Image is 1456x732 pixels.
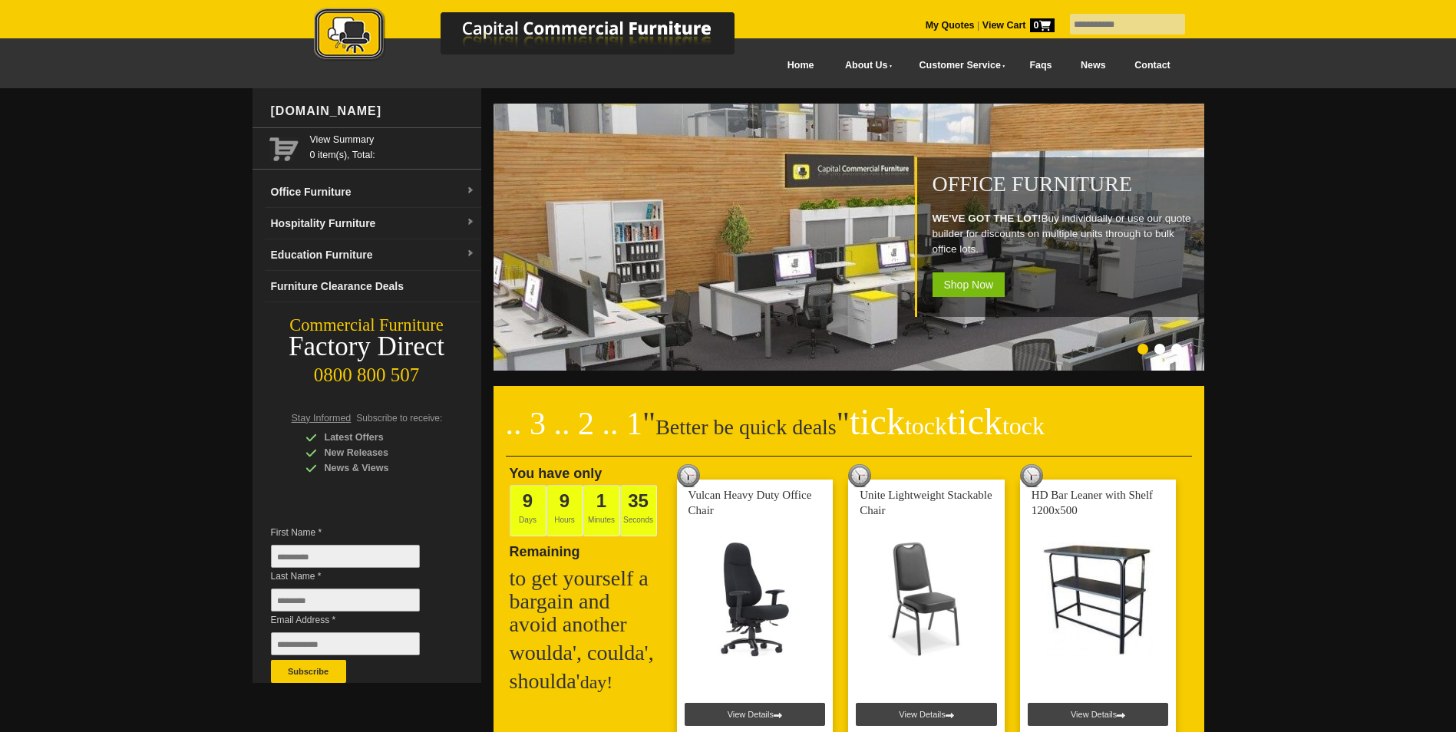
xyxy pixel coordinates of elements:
a: About Us [828,48,902,83]
a: View Cart0 [979,20,1054,31]
h2: shoulda' [510,670,663,694]
span: tick tick [850,401,1045,442]
span: You have only [510,466,603,481]
a: Customer Service [902,48,1015,83]
span: Email Address * [271,612,443,628]
a: View Summary [310,132,475,147]
span: tock [1002,412,1045,440]
span: Days [510,485,546,536]
li: Page dot 3 [1171,344,1182,354]
a: News [1066,48,1120,83]
div: Latest Offers [305,430,451,445]
span: Hours [546,485,583,536]
h2: to get yourself a bargain and avoid another [510,567,663,636]
img: tick tock deal clock [677,464,700,487]
li: Page dot 1 [1137,344,1148,354]
img: dropdown [466,249,475,259]
a: Education Furnituredropdown [265,239,481,271]
span: 9 [560,490,570,511]
span: 35 [628,490,649,511]
strong: WE'VE GOT THE LOT! [933,213,1042,224]
div: 0800 800 507 [253,357,481,386]
div: [DOMAIN_NAME] [265,88,481,134]
span: First Name * [271,525,443,540]
span: Last Name * [271,569,443,584]
span: Stay Informed [292,413,352,424]
span: Remaining [510,538,580,559]
li: Page dot 2 [1154,344,1165,354]
div: Factory Direct [253,336,481,358]
a: Warranty & Returns [902,108,1015,134]
a: Hospitality Furnituredropdown [265,208,481,239]
h2: Better be quick deals [506,411,1192,457]
div: Commercial Furniture [253,315,481,336]
a: Delivery [902,83,1015,108]
span: " [642,406,655,441]
a: Office Furnituredropdown [265,176,481,208]
a: Contact [1120,48,1184,83]
a: Furniture Clearance Deals [265,271,481,302]
input: First Name * [271,545,420,568]
p: Buy individually or use our quote builder for discounts on multiple units through to bulk office ... [933,211,1197,257]
a: Office Furniture WE'VE GOT THE LOT!Buy individually or use our quote builder for discounts on mul... [494,362,1207,373]
span: Shop Now [933,272,1005,297]
img: Capital Commercial Furniture Logo [272,8,809,64]
span: Seconds [620,485,657,536]
img: tick tock deal clock [1020,464,1043,487]
div: News & Views [305,460,451,476]
a: Capital Commercial Furniture Logo [272,8,809,68]
span: Subscribe to receive: [356,413,442,424]
h2: woulda', coulda', [510,641,663,664]
span: Minutes [583,485,620,536]
input: Last Name * [271,589,420,612]
strong: View Cart [982,20,1055,31]
div: New Releases [305,445,451,460]
button: Subscribe [271,660,346,683]
span: day! [580,672,613,692]
img: tick tock deal clock [848,464,871,487]
span: " [837,406,1045,441]
a: Furniture Assembly [902,133,1015,158]
span: .. 3 .. 2 .. 1 [506,406,643,441]
img: dropdown [466,218,475,227]
img: Office Furniture [494,104,1207,371]
img: dropdown [466,186,475,196]
a: My Quotes [926,20,975,31]
span: 9 [523,490,533,511]
h1: Office Furniture [933,173,1197,196]
span: 0 item(s), Total: [310,132,475,160]
input: Email Address * [271,632,420,655]
span: 1 [596,490,606,511]
span: tock [905,412,947,440]
span: 0 [1030,18,1055,32]
a: Faqs [1015,48,1067,83]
